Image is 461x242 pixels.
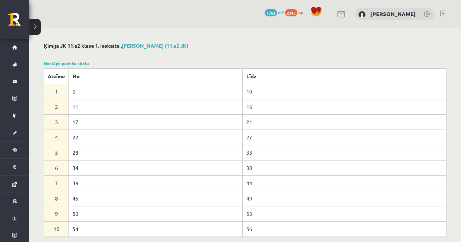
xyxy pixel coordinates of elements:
td: 10 [243,84,446,99]
th: Līdz [243,68,446,84]
td: 7 [44,175,69,191]
img: Marija Marta Lovniece [358,11,366,18]
td: 9 [44,206,69,221]
td: 0 [69,84,243,99]
td: 50 [69,206,243,221]
a: 1363 mP [265,9,284,15]
td: 56 [243,221,446,237]
td: 3 [44,114,69,130]
body: Editor, wiswyg-editor-user-answer-47433895295780 [7,7,282,15]
td: 44 [243,175,446,191]
a: 2345 xp [285,9,307,15]
td: 45 [69,191,243,206]
td: 33 [243,145,446,160]
a: [PERSON_NAME] [370,10,416,17]
h2: Ķīmija JK 11.a2 klase 1. ieskaite , [44,43,446,49]
td: 10 [44,221,69,237]
td: 8 [44,191,69,206]
td: 2 [44,99,69,114]
td: 27 [243,130,446,145]
td: 17 [69,114,243,130]
span: 1363 [265,9,277,16]
span: mP [278,9,284,15]
td: 6 [44,160,69,175]
td: 16 [243,99,446,114]
td: 53 [243,206,446,221]
td: 22 [69,130,243,145]
a: Rīgas 1. Tālmācības vidusskola [8,13,29,31]
a: Noslēpt punktu skalu [44,60,89,66]
td: 49 [243,191,446,206]
span: 2345 [285,9,297,16]
td: 1 [44,84,69,99]
td: 28 [69,145,243,160]
td: 5 [44,145,69,160]
th: Atzīme [44,68,69,84]
a: [PERSON_NAME] (11.a2 JK) [122,42,188,49]
td: 4 [44,130,69,145]
th: No [69,68,243,84]
span: xp [298,9,303,15]
td: 38 [243,160,446,175]
td: 11 [69,99,243,114]
td: 34 [69,160,243,175]
td: 54 [69,221,243,237]
td: 21 [243,114,446,130]
td: 39 [69,175,243,191]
